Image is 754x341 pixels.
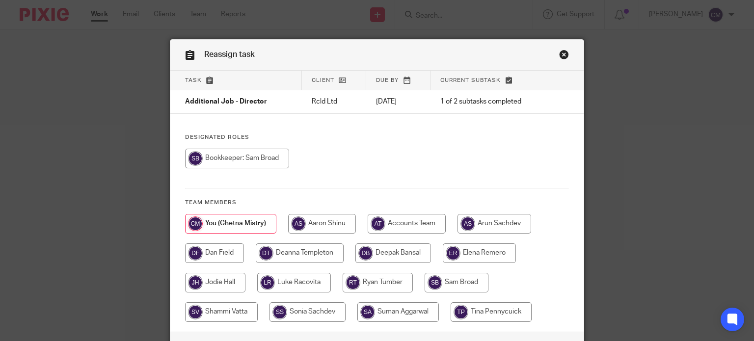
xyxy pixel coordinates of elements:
[185,199,569,207] h4: Team members
[185,133,569,141] h4: Designated Roles
[440,78,501,83] span: Current subtask
[312,78,334,83] span: Client
[431,90,549,114] td: 1 of 2 subtasks completed
[185,99,267,105] span: Additional Job - Director
[376,78,399,83] span: Due by
[376,97,421,106] p: [DATE]
[559,50,569,63] a: Close this dialog window
[204,51,255,58] span: Reassign task
[312,97,356,106] p: Rcld Ltd
[185,78,202,83] span: Task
